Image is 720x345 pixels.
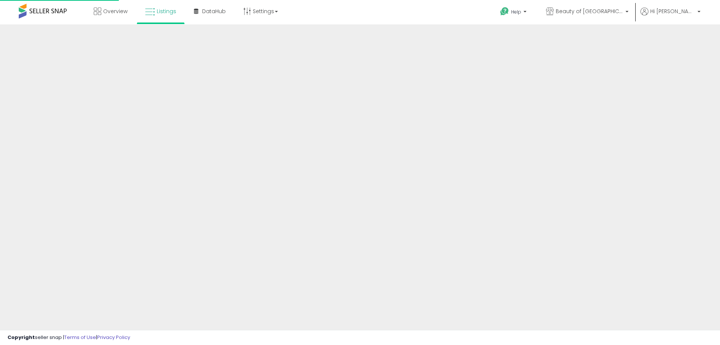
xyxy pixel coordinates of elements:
[500,7,509,16] i: Get Help
[157,8,176,15] span: Listings
[511,9,521,15] span: Help
[7,334,35,341] strong: Copyright
[650,8,695,15] span: Hi [PERSON_NAME]
[64,334,96,341] a: Terms of Use
[202,8,226,15] span: DataHub
[494,1,534,24] a: Help
[7,334,130,341] div: seller snap | |
[556,8,623,15] span: Beauty of [GEOGRAPHIC_DATA]
[97,334,130,341] a: Privacy Policy
[640,8,700,24] a: Hi [PERSON_NAME]
[103,8,127,15] span: Overview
